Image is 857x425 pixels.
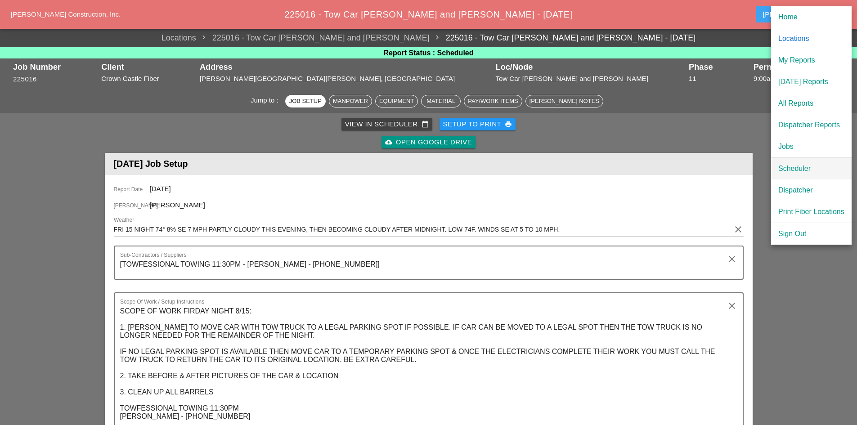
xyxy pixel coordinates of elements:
input: Weather [114,222,731,237]
div: Job Setup [289,97,322,106]
button: Material [421,95,461,107]
i: cloud_upload [385,139,392,146]
div: Material [425,97,457,106]
div: Open Google Drive [385,137,472,148]
i: clear [727,254,737,264]
a: [DATE] Reports [771,71,852,93]
div: Dispatcher Reports [778,120,844,130]
div: Client [101,63,195,72]
a: Locations [771,28,852,49]
span: Jump to : [251,96,282,104]
span: 225016 - Tow Car [PERSON_NAME] and [PERSON_NAME] [196,32,430,44]
div: [PERSON_NAME] [763,9,835,20]
a: Dispatcher [771,179,852,201]
button: Setup to Print [440,118,516,130]
i: calendar_today [422,121,429,128]
a: Open Google Drive [381,136,476,148]
div: Pay/Work Items [468,97,518,106]
div: 11 [689,74,749,84]
a: 225016 - Tow Car [PERSON_NAME] and [PERSON_NAME] - [DATE] [430,32,696,44]
a: Locations [162,32,196,44]
div: Job Number [13,63,97,72]
button: [PERSON_NAME] Notes [525,95,603,107]
a: Dispatcher Reports [771,114,852,136]
header: [DATE] Job Setup [105,153,753,175]
div: Print Fiber Locations [778,206,844,217]
a: View in Scheduler [341,118,432,130]
i: clear [727,300,737,311]
a: Print Fiber Locations [771,201,852,223]
button: Job Setup [285,95,326,107]
div: View in Scheduler [345,119,429,130]
i: print [505,121,512,128]
a: All Reports [771,93,852,114]
button: 225016 [13,74,37,85]
div: Permit Info [754,63,844,72]
div: Loc/Node [496,63,685,72]
button: Manpower [329,95,372,107]
div: [PERSON_NAME][GEOGRAPHIC_DATA][PERSON_NAME], [GEOGRAPHIC_DATA] [200,74,491,84]
div: [PERSON_NAME] Notes [529,97,599,106]
div: Equipment [379,97,414,106]
span: Report Date [114,185,150,193]
div: Locations [778,33,844,44]
a: [PERSON_NAME] Construction, Inc. [11,10,121,18]
div: Manpower [333,97,368,106]
div: Setup to Print [443,119,512,130]
a: Home [771,6,852,28]
div: Home [778,12,844,22]
div: 9:00am to 4:00pm [754,74,844,84]
div: Crown Castle Fiber [101,74,195,84]
div: Sign Out [778,228,844,239]
div: Phase [689,63,749,72]
div: [DATE] Reports [778,76,844,87]
button: Pay/Work Items [464,95,522,107]
div: Dispatcher [778,185,844,196]
span: 225016 - Tow Car [PERSON_NAME] and [PERSON_NAME] - [DATE] [284,9,572,19]
span: [DATE] [150,185,171,192]
textarea: Sub-Contractors / Suppliers [120,257,730,279]
div: My Reports [778,55,844,66]
button: [PERSON_NAME] [756,6,843,22]
div: All Reports [778,98,844,109]
div: Jobs [778,141,844,152]
a: My Reports [771,49,852,71]
i: clear [733,224,744,235]
div: Tow Car [PERSON_NAME] and [PERSON_NAME] [496,74,685,84]
button: Equipment [375,95,418,107]
a: Jobs [771,136,852,157]
div: Scheduler [778,163,844,174]
div: Address [200,63,491,72]
a: Scheduler [771,158,852,179]
span: [PERSON_NAME] [114,201,150,210]
span: [PERSON_NAME] [150,201,205,209]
